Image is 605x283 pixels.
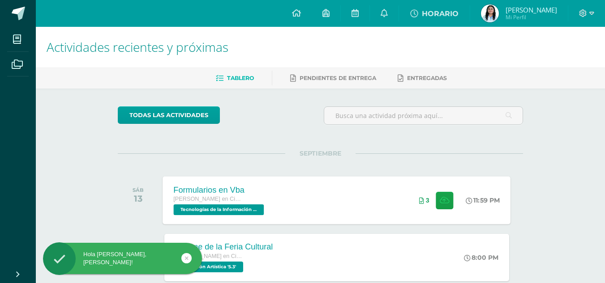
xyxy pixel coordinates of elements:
[506,5,557,14] span: [PERSON_NAME]
[174,196,242,202] span: [PERSON_NAME] en Ciencias y Letras
[118,106,220,124] a: todas las Actividades
[481,4,499,22] img: 57ad9b3ef36b38523d954449b22b62c5.png
[133,193,144,204] div: 13
[422,9,459,18] span: HORARIO
[47,38,228,55] span: Actividades recientes y próximas
[324,107,523,124] input: Busca una actividad próxima aquí...
[175,242,273,252] div: Informe de la Feria Cultural
[43,250,202,266] div: Hola [PERSON_NAME], [PERSON_NAME]!
[290,71,376,85] a: Pendientes de entrega
[426,197,429,204] span: 3
[407,75,447,81] span: Entregadas
[464,253,498,262] div: 8:00 PM
[285,149,356,157] span: SEPTIEMBRE
[398,71,447,85] a: Entregadas
[216,71,254,85] a: Tablero
[174,204,264,215] span: Tecnologías de la Información y Comunicación 5 '5.3'
[300,75,376,81] span: Pendientes de entrega
[174,185,266,194] div: Formularios en Vba
[419,197,429,204] div: Archivos entregados
[466,196,500,204] div: 11:59 PM
[133,187,144,193] div: SÁB
[506,13,557,21] span: Mi Perfil
[227,75,254,81] span: Tablero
